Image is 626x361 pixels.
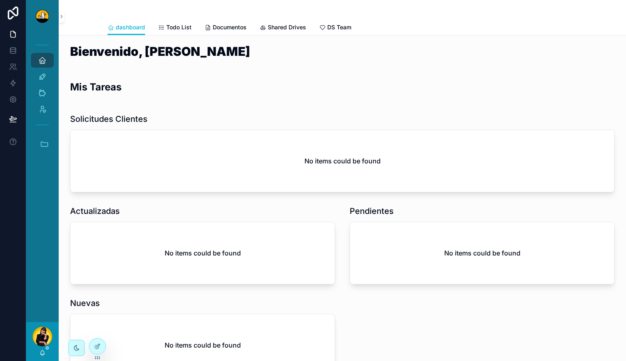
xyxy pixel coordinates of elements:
a: DS Team [319,20,351,36]
a: Documentos [205,20,247,36]
h2: No items could be found [304,156,381,166]
div: scrollable content [26,33,59,167]
a: Todo List [158,20,192,36]
span: DS Team [327,23,351,31]
h1: Nuevas [70,297,100,309]
h1: Solicitudes Clientes [70,113,148,125]
span: Shared Drives [268,23,306,31]
h1: Actualizadas [70,205,120,217]
span: Todo List [166,23,192,31]
h1: Pendientes [350,205,394,217]
h2: No items could be found [444,248,520,258]
h2: Mis Tareas [70,80,121,94]
h1: Bienvenido, [PERSON_NAME] [70,45,250,57]
a: dashboard [108,20,145,35]
img: App logo [36,10,49,23]
h2: No items could be found [165,248,241,258]
span: dashboard [116,23,145,31]
span: Documentos [213,23,247,31]
a: Shared Drives [260,20,306,36]
h2: No items could be found [165,340,241,350]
